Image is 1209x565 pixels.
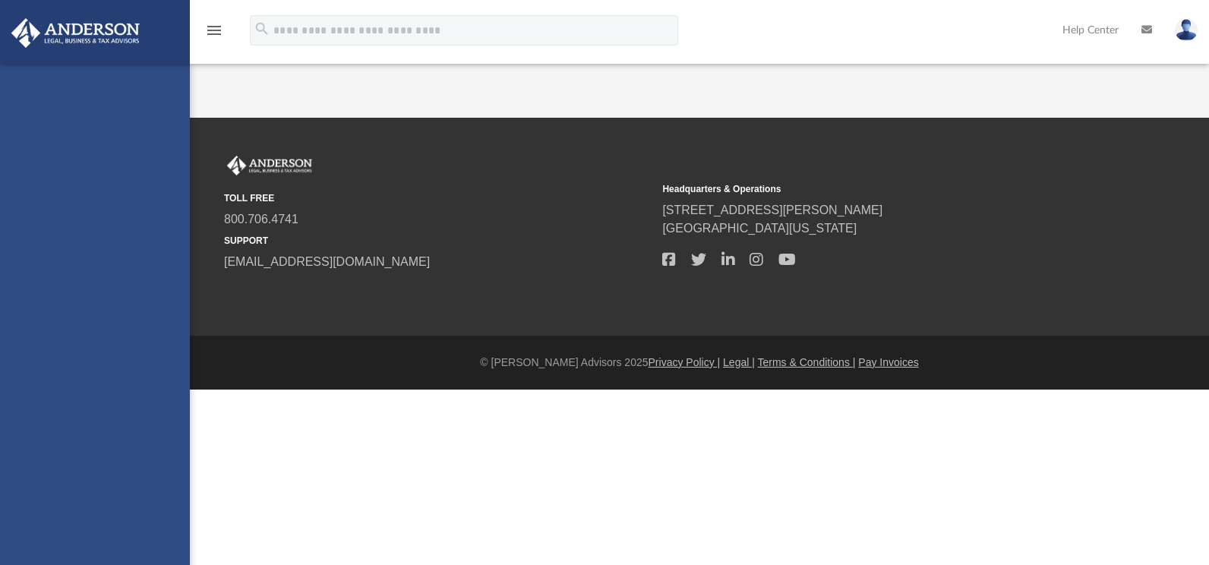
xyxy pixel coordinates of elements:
i: search [254,21,270,37]
a: [STREET_ADDRESS][PERSON_NAME] [662,204,882,216]
small: SUPPORT [224,234,652,248]
a: Terms & Conditions | [758,356,856,368]
img: User Pic [1175,19,1198,41]
div: © [PERSON_NAME] Advisors 2025 [190,355,1209,371]
a: menu [205,29,223,39]
a: Pay Invoices [858,356,918,368]
img: Anderson Advisors Platinum Portal [7,18,144,48]
small: TOLL FREE [224,191,652,205]
a: [GEOGRAPHIC_DATA][US_STATE] [662,222,857,235]
a: [EMAIL_ADDRESS][DOMAIN_NAME] [224,255,430,268]
a: Privacy Policy | [649,356,721,368]
i: menu [205,21,223,39]
img: Anderson Advisors Platinum Portal [224,156,315,175]
a: 800.706.4741 [224,213,298,226]
small: Headquarters & Operations [662,182,1090,196]
a: Legal | [723,356,755,368]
